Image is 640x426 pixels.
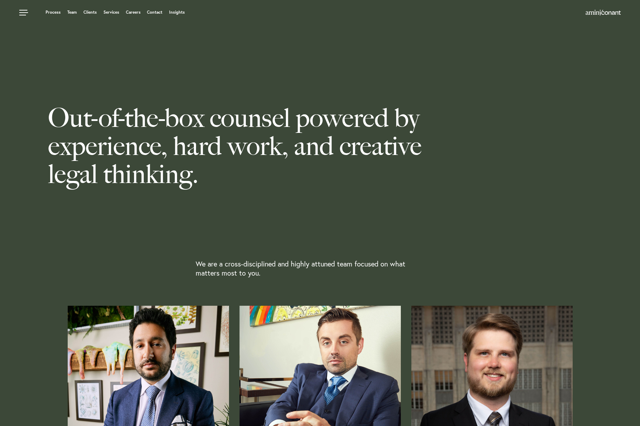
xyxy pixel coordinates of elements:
a: Insights [169,10,185,14]
img: Amini & Conant [586,10,621,15]
a: Careers [126,10,141,14]
a: Clients [83,10,97,14]
p: We are a cross-disciplined and highly attuned team focused on what matters most to you. [196,259,411,278]
a: Services [103,10,119,14]
a: Team [67,10,77,14]
a: Process [46,10,61,14]
a: Home [586,10,621,16]
a: Contact [147,10,162,14]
